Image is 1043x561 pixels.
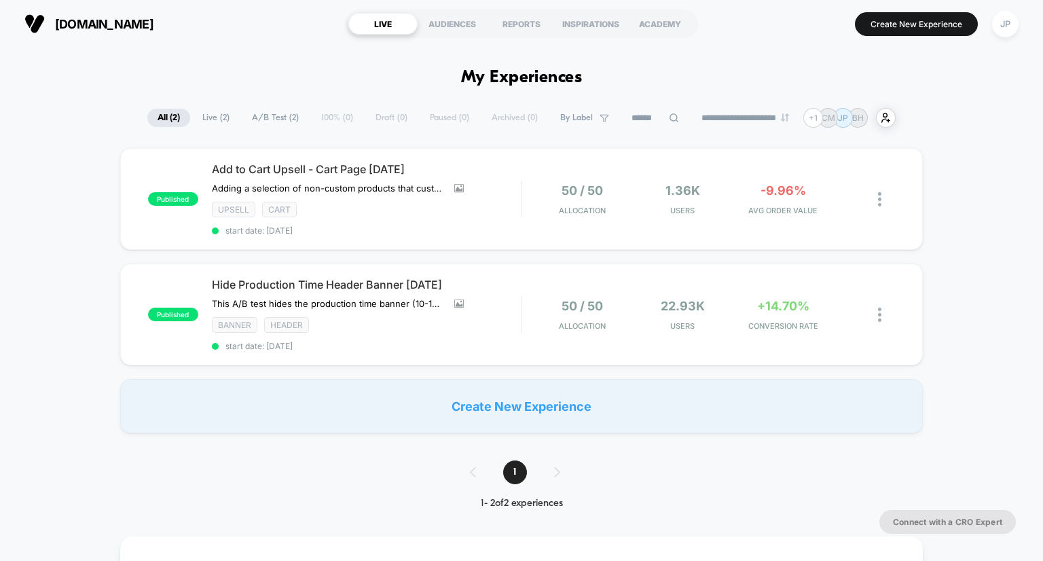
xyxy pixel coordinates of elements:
span: Upsell [212,202,255,217]
span: 22.93k [661,299,705,313]
img: close [878,308,881,322]
span: All ( 2 ) [147,109,190,127]
span: AVG ORDER VALUE [736,206,830,215]
span: +14.70% [757,299,809,313]
span: published [148,192,198,206]
p: CM [822,113,835,123]
span: start date: [DATE] [212,225,521,236]
span: Allocation [559,321,606,331]
div: LIVE [348,13,418,35]
img: Visually logo [24,14,45,34]
span: Users [636,206,729,215]
span: 1.36k [665,183,700,198]
img: close [878,192,881,206]
span: Adding a selection of non-custom products that customers can add to their cart while on the Cart ... [212,183,444,194]
span: start date: [DATE] [212,341,521,351]
span: Cart [262,202,297,217]
span: Add to Cart Upsell - Cart Page [DATE] [212,162,521,176]
p: BH [852,113,864,123]
span: Allocation [559,206,606,215]
span: By Label [560,113,593,123]
button: JP [988,10,1023,38]
h1: My Experiences [461,68,583,88]
span: Live ( 2 ) [192,109,240,127]
div: INSPIRATIONS [556,13,625,35]
div: ACADEMY [625,13,695,35]
span: 1 [503,460,527,484]
div: 1 - 2 of 2 experiences [456,498,587,509]
p: JP [838,113,848,123]
div: AUDIENCES [418,13,487,35]
span: Banner [212,317,257,333]
span: 50 / 50 [562,183,603,198]
span: A/B Test ( 2 ) [242,109,309,127]
span: published [148,308,198,321]
span: -9.96% [761,183,806,198]
button: Connect with a CRO Expert [879,510,1016,534]
div: Create New Experience [120,379,923,433]
img: end [781,113,789,122]
span: Hide Production Time Header Banner [DATE] [212,278,521,291]
span: Users [636,321,729,331]
div: JP [992,11,1019,37]
span: 50 / 50 [562,299,603,313]
div: REPORTS [487,13,556,35]
span: This A/B test hides the production time banner (10-14 days) in the global header of the website. ... [212,298,444,309]
span: CONVERSION RATE [736,321,830,331]
div: + 1 [803,108,823,128]
button: [DOMAIN_NAME] [20,13,158,35]
span: [DOMAIN_NAME] [55,17,153,31]
span: Header [264,317,309,333]
button: Create New Experience [855,12,978,36]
